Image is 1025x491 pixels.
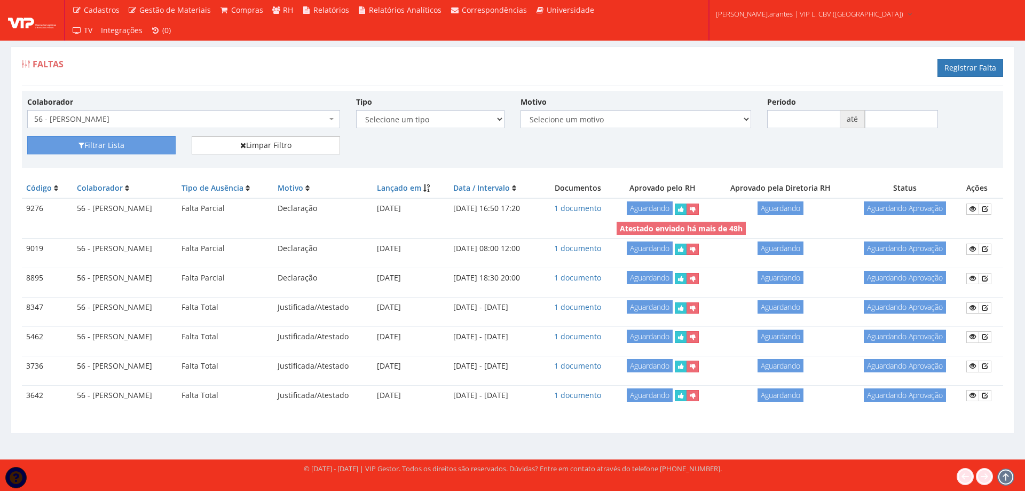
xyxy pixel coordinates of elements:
[449,268,543,289] td: [DATE] 18:30 20:00
[627,300,673,314] span: Aguardando
[962,178,1003,198] th: Ações
[627,330,673,343] span: Aguardando
[77,183,123,193] a: Colaborador
[273,239,373,259] td: Declaração
[864,241,946,255] span: Aguardando Aprovação
[716,9,903,19] span: [PERSON_NAME].arantes | VIP L. CBV ([GEOGRAPHIC_DATA])
[73,268,177,289] td: 56 - [PERSON_NAME]
[22,198,73,219] td: 9276
[273,385,373,406] td: Justificada/Atestado
[22,239,73,259] td: 9019
[273,326,373,347] td: Justificada/Atestado
[373,198,450,219] td: [DATE]
[840,110,865,128] span: até
[864,271,946,284] span: Aguardando Aprovação
[554,203,601,213] a: 1 documento
[554,243,601,253] a: 1 documento
[627,359,673,372] span: Aguardando
[449,198,543,219] td: [DATE] 16:50 17:20
[864,201,946,215] span: Aguardando Aprovação
[864,300,946,314] span: Aguardando Aprovação
[162,25,171,35] span: (0)
[627,201,673,215] span: Aguardando
[627,271,673,284] span: Aguardando
[758,388,803,402] span: Aguardando
[369,5,441,15] span: Relatórios Analíticos
[273,268,373,289] td: Declaração
[182,183,243,193] a: Tipo de Ausência
[449,239,543,259] td: [DATE] 08:00 12:00
[864,330,946,343] span: Aguardando Aprovação
[356,97,372,107] label: Tipo
[101,25,143,35] span: Integrações
[612,178,712,198] th: Aprovado pelo RH
[937,59,1003,77] a: Registrar Falta
[373,326,450,347] td: [DATE]
[758,330,803,343] span: Aguardando
[73,326,177,347] td: 56 - [PERSON_NAME]
[627,241,673,255] span: Aguardando
[758,271,803,284] span: Aguardando
[177,297,273,317] td: Falta Total
[177,356,273,376] td: Falta Total
[373,356,450,376] td: [DATE]
[97,20,147,41] a: Integrações
[373,268,450,289] td: [DATE]
[177,268,273,289] td: Falta Parcial
[84,25,92,35] span: TV
[758,359,803,372] span: Aguardando
[84,5,120,15] span: Cadastros
[27,110,340,128] span: 56 - RENAN WILLIAN FRANCISCO VIEIRA
[554,361,601,371] a: 1 documento
[554,390,601,400] a: 1 documento
[73,385,177,406] td: 56 - [PERSON_NAME]
[462,5,527,15] span: Correspondências
[620,223,743,233] strong: Atestado enviado há mais de 48h
[278,183,303,193] a: Motivo
[453,183,510,193] a: Data / Intervalo
[273,297,373,317] td: Justificada/Atestado
[273,198,373,219] td: Declaração
[449,356,543,376] td: [DATE] - [DATE]
[304,464,722,474] div: © [DATE] - [DATE] | VIP Gestor. Todos os direitos são reservados. Dúvidas? Entre em contato atrav...
[864,388,946,402] span: Aguardando Aprovação
[231,5,263,15] span: Compras
[543,178,612,198] th: Documentos
[33,58,64,70] span: Faltas
[27,97,73,107] label: Colaborador
[767,97,796,107] label: Período
[848,178,961,198] th: Status
[73,198,177,219] td: 56 - [PERSON_NAME]
[73,239,177,259] td: 56 - [PERSON_NAME]
[521,97,547,107] label: Motivo
[192,136,340,154] a: Limpar Filtro
[449,297,543,317] td: [DATE] - [DATE]
[373,385,450,406] td: [DATE]
[27,136,176,154] button: Filtrar Lista
[177,198,273,219] td: Falta Parcial
[554,302,601,312] a: 1 documento
[22,326,73,347] td: 5462
[22,268,73,289] td: 8895
[449,385,543,406] td: [DATE] - [DATE]
[147,20,176,41] a: (0)
[22,385,73,406] td: 3642
[554,272,601,283] a: 1 documento
[8,12,56,28] img: logo
[283,5,293,15] span: RH
[177,239,273,259] td: Falta Parcial
[68,20,97,41] a: TV
[373,297,450,317] td: [DATE]
[373,239,450,259] td: [DATE]
[22,297,73,317] td: 8347
[547,5,594,15] span: Universidade
[864,359,946,372] span: Aguardando Aprovação
[449,326,543,347] td: [DATE] - [DATE]
[139,5,211,15] span: Gestão de Materiais
[22,356,73,376] td: 3736
[758,201,803,215] span: Aguardando
[713,178,849,198] th: Aprovado pela Diretoria RH
[177,326,273,347] td: Falta Total
[26,183,52,193] a: Código
[758,241,803,255] span: Aguardando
